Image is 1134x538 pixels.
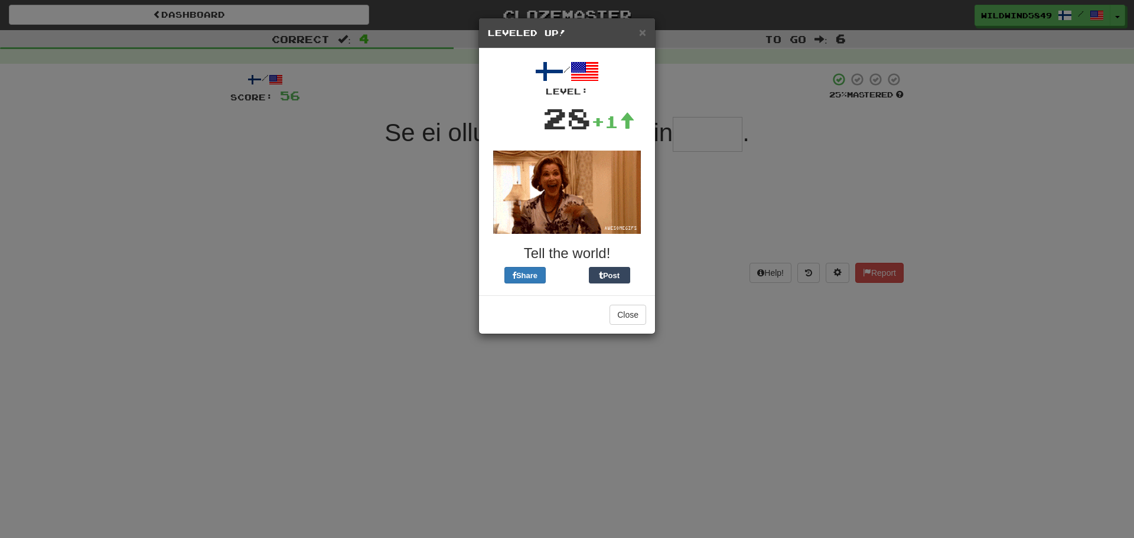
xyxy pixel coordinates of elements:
div: 28 [543,97,591,139]
iframe: X Post Button [546,267,589,283]
button: Close [610,305,646,325]
span: × [639,25,646,39]
img: lucille-bluth-8f3fd88a9e1d39ebd4dcae2a3c7398930b7aef404e756e0a294bf35c6fedb1b1.gif [493,151,641,234]
div: / [488,57,646,97]
button: Share [504,267,546,283]
div: +1 [591,110,635,133]
div: Level: [488,86,646,97]
button: Post [589,267,630,283]
h5: Leveled Up! [488,27,646,39]
h3: Tell the world! [488,246,646,261]
button: Close [639,26,646,38]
